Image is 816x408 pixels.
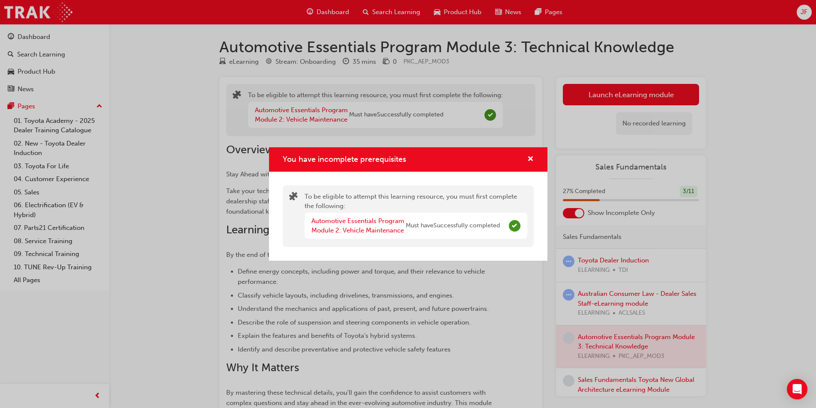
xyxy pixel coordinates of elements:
span: You have incomplete prerequisites [283,155,406,164]
a: Automotive Essentials Program Module 2: Vehicle Maintenance [311,217,404,235]
span: Complete [509,220,520,232]
span: Must have Successfully completed [406,221,500,231]
span: puzzle-icon [289,193,298,203]
div: Open Intercom Messenger [787,379,807,399]
div: You have incomplete prerequisites [269,147,547,261]
button: cross-icon [527,154,534,165]
span: cross-icon [527,156,534,164]
div: To be eligible to attempt this learning resource, you must first complete the following: [305,192,527,241]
